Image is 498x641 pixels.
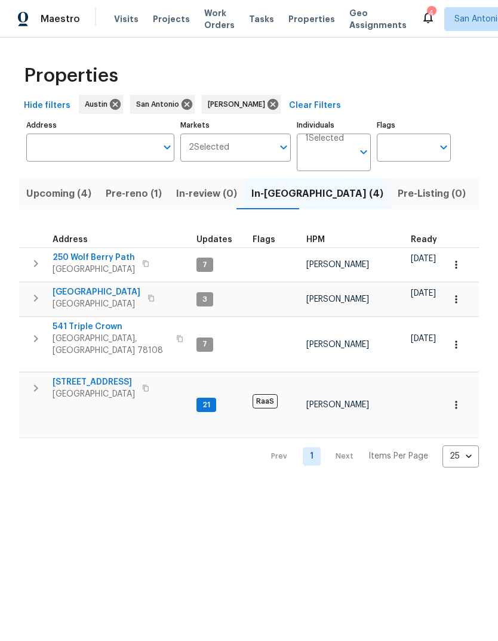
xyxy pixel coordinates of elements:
[189,143,229,153] span: 2 Selected
[53,252,135,264] span: 250 Wolf Berry Path
[427,7,435,19] div: 4
[53,321,169,333] span: 541 Triple Crown
[275,139,292,156] button: Open
[284,95,346,117] button: Clear Filters
[198,339,212,349] span: 7
[442,441,479,472] div: 25
[411,289,436,298] span: [DATE]
[176,185,237,202] span: In-review (0)
[136,98,184,110] span: San Antonio
[305,134,344,144] span: 1 Selected
[368,450,428,462] p: Items Per Page
[79,95,123,114] div: Austin
[303,447,321,466] a: Goto page 1
[85,98,112,110] span: Austin
[288,13,335,25] span: Properties
[306,261,369,269] span: [PERSON_NAME]
[208,98,270,110] span: [PERSON_NAME]
[53,286,140,298] span: [GEOGRAPHIC_DATA]
[24,70,118,82] span: Properties
[180,122,291,129] label: Markets
[130,95,195,114] div: San Antonio
[377,122,451,129] label: Flags
[153,13,190,25] span: Projects
[198,400,215,410] span: 21
[289,98,341,113] span: Clear Filters
[196,236,232,244] span: Updates
[398,185,466,202] span: Pre-Listing (0)
[202,95,281,114] div: [PERSON_NAME]
[306,295,369,304] span: [PERSON_NAME]
[411,255,436,263] span: [DATE]
[26,185,91,202] span: Upcoming (4)
[306,340,369,349] span: [PERSON_NAME]
[41,13,80,25] span: Maestro
[306,236,325,244] span: HPM
[198,295,212,305] span: 3
[19,95,75,117] button: Hide filters
[53,376,135,388] span: [STREET_ADDRESS]
[260,445,479,467] nav: Pagination Navigation
[53,388,135,400] span: [GEOGRAPHIC_DATA]
[53,236,88,244] span: Address
[253,236,275,244] span: Flags
[251,185,383,202] span: In-[GEOGRAPHIC_DATA] (4)
[106,185,162,202] span: Pre-reno (1)
[411,335,436,343] span: [DATE]
[114,13,139,25] span: Visits
[53,264,135,275] span: [GEOGRAPHIC_DATA]
[306,401,369,409] span: [PERSON_NAME]
[355,144,372,160] button: Open
[349,7,407,31] span: Geo Assignments
[411,236,437,244] span: Ready
[24,98,70,113] span: Hide filters
[198,260,212,270] span: 7
[53,333,169,357] span: [GEOGRAPHIC_DATA], [GEOGRAPHIC_DATA] 78108
[26,122,174,129] label: Address
[159,139,176,156] button: Open
[435,139,452,156] button: Open
[253,394,278,408] span: RaaS
[204,7,235,31] span: Work Orders
[249,15,274,23] span: Tasks
[411,236,448,244] div: Earliest renovation start date (first business day after COE or Checkout)
[53,298,140,310] span: [GEOGRAPHIC_DATA]
[297,122,371,129] label: Individuals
